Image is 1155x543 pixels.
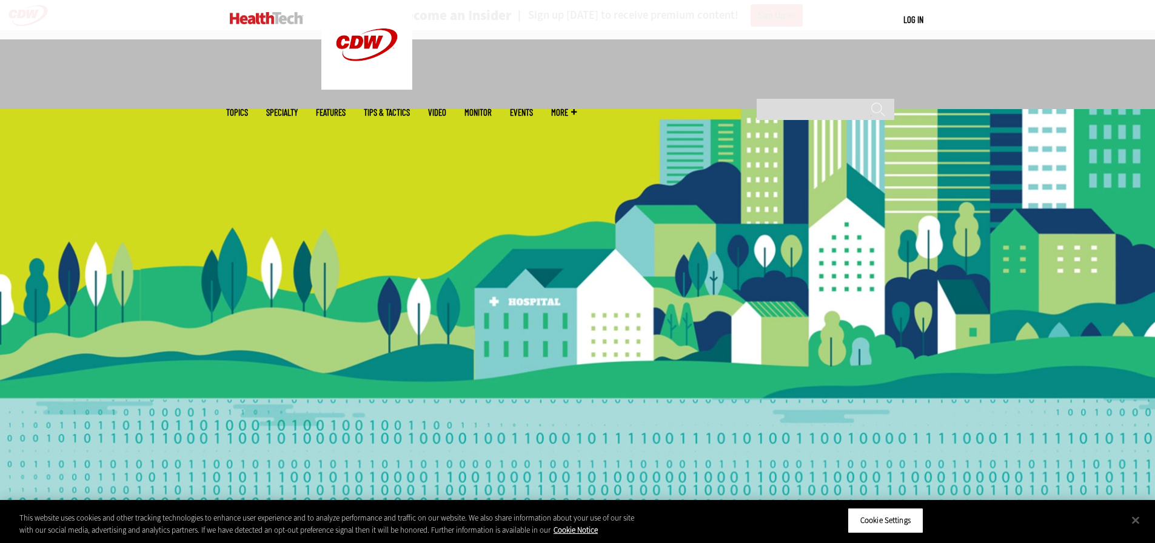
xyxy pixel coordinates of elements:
[266,108,298,117] span: Specialty
[551,108,577,117] span: More
[1122,507,1149,533] button: Close
[903,13,923,26] div: User menu
[903,14,923,25] a: Log in
[321,80,412,93] a: CDW
[848,508,923,533] button: Cookie Settings
[428,108,446,117] a: Video
[230,12,303,24] img: Home
[510,108,533,117] a: Events
[554,525,598,535] a: More information about your privacy
[226,108,248,117] span: Topics
[19,512,635,536] div: This website uses cookies and other tracking technologies to enhance user experience and to analy...
[464,108,492,117] a: MonITor
[316,108,346,117] a: Features
[364,108,410,117] a: Tips & Tactics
